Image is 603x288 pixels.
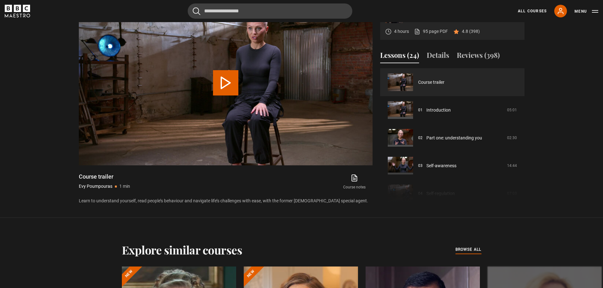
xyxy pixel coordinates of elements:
[455,246,481,253] a: browse all
[5,5,30,17] svg: BBC Maestro
[188,3,352,19] input: Search
[427,50,449,63] button: Details
[213,70,238,95] button: Play Video
[462,28,480,35] p: 4.8 (398)
[575,8,598,15] button: Toggle navigation
[193,7,200,15] button: Submit the search query
[79,0,373,165] video-js: Video Player
[336,173,372,191] a: Course notes
[380,50,419,63] button: Lessons (24)
[119,183,130,190] p: 1 min
[518,8,547,14] a: All Courses
[426,162,456,169] a: Self-awareness
[122,243,242,256] h2: Explore similar courses
[426,107,451,113] a: Introduction
[79,183,112,190] p: Evy Poumpouras
[79,173,130,181] h1: Course trailer
[426,135,482,141] a: Part one: understanding you
[457,50,500,63] button: Reviews (398)
[79,198,373,204] p: Learn to understand yourself, read people’s behaviour and navigate life’s challenges with ease, w...
[394,28,409,35] p: 4 hours
[414,28,448,35] a: 95 page PDF
[418,79,444,86] a: Course trailer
